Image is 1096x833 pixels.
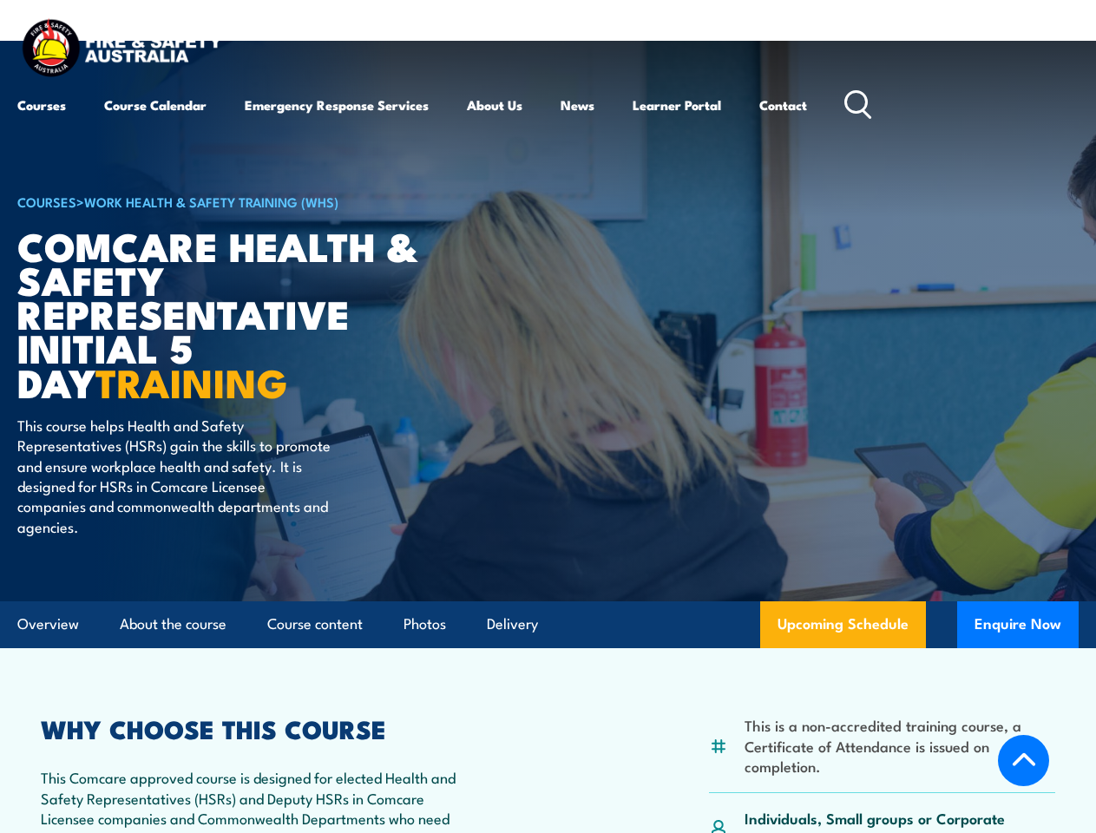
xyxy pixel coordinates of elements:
a: Delivery [487,601,538,647]
a: Work Health & Safety Training (WHS) [84,192,338,211]
h2: WHY CHOOSE THIS COURSE [41,717,481,739]
a: Contact [759,84,807,126]
a: Upcoming Schedule [760,601,926,648]
h1: Comcare Health & Safety Representative Initial 5 Day [17,228,446,398]
a: About the course [120,601,226,647]
a: News [561,84,594,126]
strong: TRAINING [95,351,288,411]
a: Courses [17,84,66,126]
a: COURSES [17,192,76,211]
a: Emergency Response Services [245,84,429,126]
a: Overview [17,601,79,647]
a: Learner Portal [633,84,721,126]
a: About Us [467,84,522,126]
a: Photos [404,601,446,647]
a: Course content [267,601,363,647]
button: Enquire Now [957,601,1079,648]
h6: > [17,191,446,212]
p: This course helps Health and Safety Representatives (HSRs) gain the skills to promote and ensure ... [17,415,334,536]
a: Course Calendar [104,84,207,126]
li: This is a non-accredited training course, a Certificate of Attendance is issued on completion. [745,715,1055,776]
